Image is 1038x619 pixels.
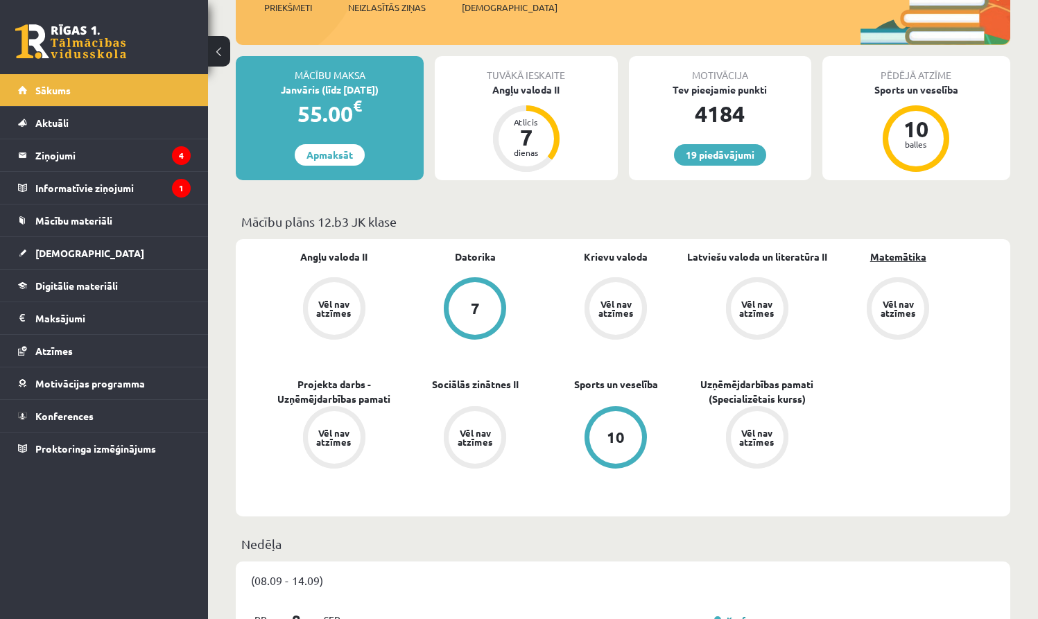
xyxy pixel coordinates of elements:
a: Apmaksāt [295,144,365,166]
p: Mācību plāns 12.b3 JK klase [241,212,1005,231]
span: Priekšmeti [264,1,312,15]
a: Projekta darbs - Uzņēmējdarbības pamati [263,377,404,406]
div: 10 [607,430,625,445]
a: 7 [404,277,545,342]
a: Sports un veselība 10 balles [822,82,1010,174]
span: € [353,96,362,116]
a: Motivācijas programma [18,367,191,399]
div: Vēl nav atzīmes [738,299,777,317]
a: Datorika [455,250,496,264]
div: Vēl nav atzīmes [315,428,354,446]
a: 19 piedāvājumi [674,144,766,166]
div: 7 [505,126,547,148]
a: Sociālās zinātnes II [432,377,519,392]
span: Mācību materiāli [35,214,112,227]
a: Matemātika [870,250,926,264]
a: Maksājumi [18,302,191,334]
legend: Maksājumi [35,302,191,334]
legend: Ziņojumi [35,139,191,171]
div: balles [895,140,937,148]
a: 10 [546,406,686,471]
span: [DEMOGRAPHIC_DATA] [462,1,557,15]
a: Vēl nav atzīmes [404,406,545,471]
a: Krievu valoda [584,250,648,264]
span: Neizlasītās ziņas [348,1,426,15]
div: Pēdējā atzīme [822,56,1010,82]
a: Vēl nav atzīmes [546,277,686,342]
a: Angļu valoda II [300,250,367,264]
a: Mācību materiāli [18,204,191,236]
div: (08.09 - 14.09) [236,561,1010,599]
a: Vēl nav atzīmes [263,406,404,471]
a: Vēl nav atzīmes [686,277,827,342]
span: Konferences [35,410,94,422]
i: 4 [172,146,191,165]
a: Konferences [18,400,191,432]
span: [DEMOGRAPHIC_DATA] [35,247,144,259]
legend: Informatīvie ziņojumi [35,172,191,204]
p: Nedēļa [241,534,1005,553]
div: 4184 [629,97,811,130]
div: Janvāris (līdz [DATE]) [236,82,424,97]
div: Tev pieejamie punkti [629,82,811,97]
div: Vēl nav atzīmes [879,299,917,317]
div: 7 [471,301,480,316]
a: Informatīvie ziņojumi1 [18,172,191,204]
a: Latviešu valoda un literatūra II [687,250,827,264]
div: Sports un veselība [822,82,1010,97]
a: Proktoringa izmēģinājums [18,433,191,464]
a: Digitālie materiāli [18,270,191,302]
a: Sports un veselība [574,377,658,392]
a: Rīgas 1. Tālmācības vidusskola [15,24,126,59]
i: 1 [172,179,191,198]
a: Ziņojumi4 [18,139,191,171]
div: Vēl nav atzīmes [315,299,354,317]
a: Atzīmes [18,335,191,367]
span: Motivācijas programma [35,377,145,390]
div: Mācību maksa [236,56,424,82]
div: Motivācija [629,56,811,82]
a: Vēl nav atzīmes [263,277,404,342]
div: Vēl nav atzīmes [596,299,635,317]
a: Uzņēmējdarbības pamati (Specializētais kurss) [686,377,827,406]
span: Proktoringa izmēģinājums [35,442,156,455]
a: Vēl nav atzīmes [828,277,969,342]
a: Angļu valoda II Atlicis 7 dienas [435,82,617,174]
a: Sākums [18,74,191,106]
div: Vēl nav atzīmes [738,428,777,446]
a: Vēl nav atzīmes [686,406,827,471]
div: Atlicis [505,118,547,126]
div: dienas [505,148,547,157]
div: 10 [895,118,937,140]
span: Sākums [35,84,71,96]
span: Atzīmes [35,345,73,357]
span: Aktuāli [35,116,69,129]
div: Angļu valoda II [435,82,617,97]
span: Digitālie materiāli [35,279,118,292]
div: Vēl nav atzīmes [456,428,494,446]
div: Tuvākā ieskaite [435,56,617,82]
div: 55.00 [236,97,424,130]
a: Aktuāli [18,107,191,139]
a: [DEMOGRAPHIC_DATA] [18,237,191,269]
